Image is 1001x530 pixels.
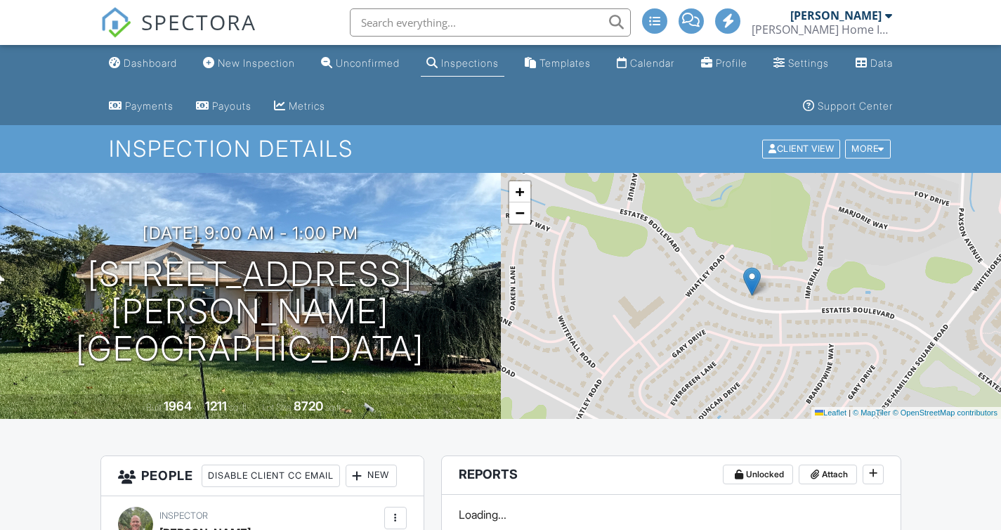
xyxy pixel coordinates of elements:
a: Client View [761,143,844,153]
div: Disable Client CC Email [202,465,340,487]
input: Search everything... [350,8,631,37]
div: Unconfirmed [336,57,400,69]
div: Profile [716,57,747,69]
span: sq.ft. [325,402,343,413]
a: Dashboard [103,51,183,77]
a: © OpenStreetMap contributors [893,408,997,417]
a: Leaflet [815,408,846,417]
div: Client View [762,140,840,159]
a: Settings [768,51,835,77]
div: Morse Home Inspections [752,22,892,37]
span: − [515,204,524,221]
div: Support Center [818,100,893,112]
img: Marker [743,267,761,296]
span: | [849,408,851,417]
div: Settings [788,57,829,69]
a: Inspections [421,51,504,77]
a: Unconfirmed [315,51,405,77]
span: + [515,183,524,200]
h3: People [101,456,424,496]
h1: [STREET_ADDRESS] [PERSON_NAME][GEOGRAPHIC_DATA] [22,256,478,367]
a: Company Profile [695,51,753,77]
div: More [845,140,891,159]
div: Data [870,57,893,69]
div: Metrics [289,100,325,112]
div: 8720 [294,399,323,413]
h1: Inspection Details [109,136,891,161]
a: Zoom in [509,181,530,202]
a: Zoom out [509,202,530,224]
a: Payments [103,93,179,119]
a: Support Center [797,93,898,119]
span: sq. ft. [229,402,249,413]
a: New Inspection [197,51,301,77]
a: Calendar [611,51,680,77]
div: 1964 [164,399,192,413]
div: Dashboard [124,57,177,69]
a: Templates [519,51,596,77]
h3: [DATE] 9:00 am - 1:00 pm [143,224,358,243]
a: Metrics [268,93,331,119]
div: Templates [539,57,591,69]
a: © MapTiler [853,408,891,417]
div: Payouts [212,100,251,112]
span: Inspector [159,510,208,521]
div: New [346,465,397,487]
a: Payouts [190,93,257,119]
span: Built [146,402,162,413]
div: New Inspection [218,57,295,69]
img: The Best Home Inspection Software - Spectora [100,7,131,38]
div: [PERSON_NAME] [790,8,882,22]
div: Calendar [630,57,674,69]
div: 1211 [205,399,227,413]
a: SPECTORA [100,19,256,49]
a: Data [850,51,898,77]
span: SPECTORA [141,7,256,37]
span: Lot Size [262,402,292,413]
div: Inspections [441,57,499,69]
div: Payments [125,100,174,112]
